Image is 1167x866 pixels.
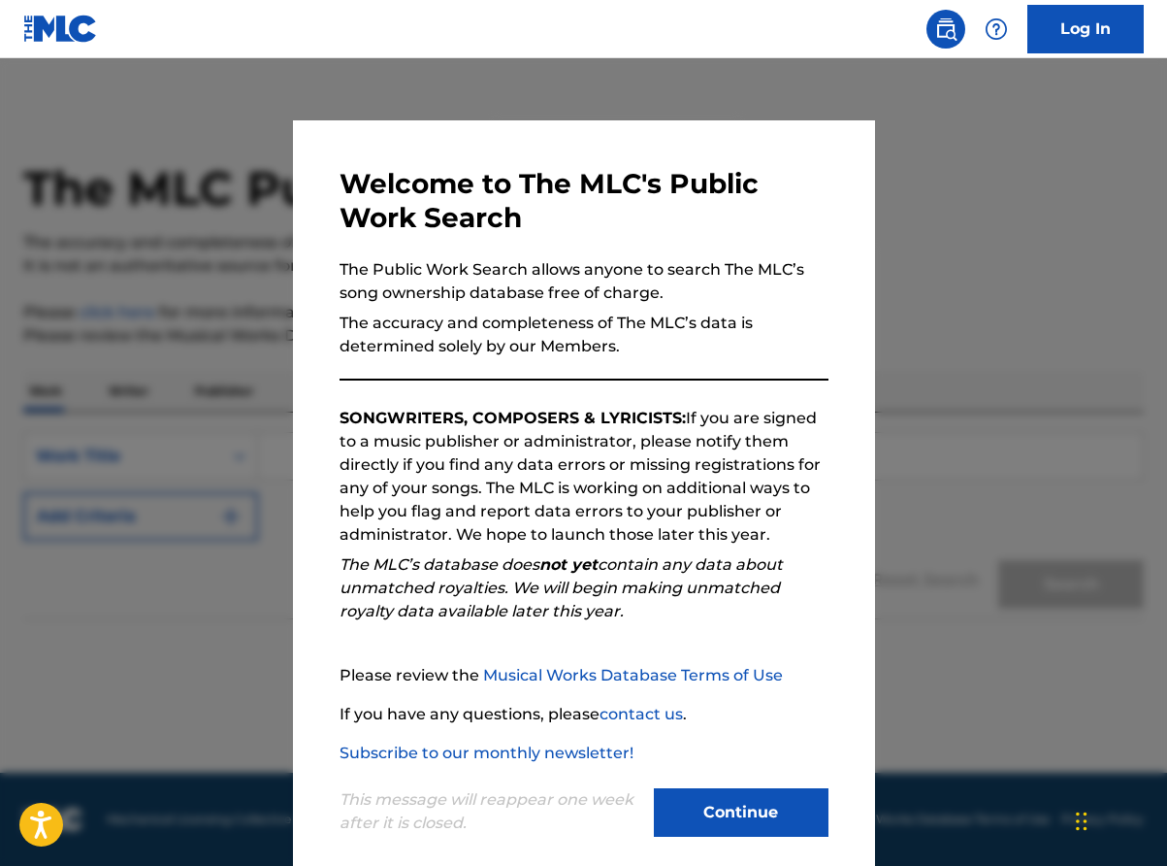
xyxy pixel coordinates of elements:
img: MLC Logo [23,15,98,43]
iframe: Chat Widget [1070,773,1167,866]
p: The Public Work Search allows anyone to search The MLC’s song ownership database free of charge. [340,258,828,305]
p: Please review the [340,664,828,687]
a: Musical Works Database Terms of Use [483,666,783,684]
a: Public Search [926,10,965,49]
a: Log In [1027,5,1144,53]
strong: SONGWRITERS, COMPOSERS & LYRICISTS: [340,409,686,427]
p: The accuracy and completeness of The MLC’s data is determined solely by our Members. [340,312,828,358]
p: If you have any questions, please . [340,703,828,726]
em: The MLC’s database does contain any data about unmatched royalties. We will begin making unmatche... [340,555,783,620]
a: Subscribe to our monthly newsletter! [340,744,633,762]
a: contact us [600,705,683,723]
p: If you are signed to a music publisher or administrator, please notify them directly if you find ... [340,407,828,547]
button: Continue [654,788,828,837]
img: help [985,17,1008,41]
strong: not yet [539,555,598,574]
div: Help [977,10,1016,49]
p: This message will reappear one week after it is closed. [340,788,642,835]
img: search [934,17,957,41]
div: Drag [1076,792,1087,850]
h3: Welcome to The MLC's Public Work Search [340,167,828,235]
